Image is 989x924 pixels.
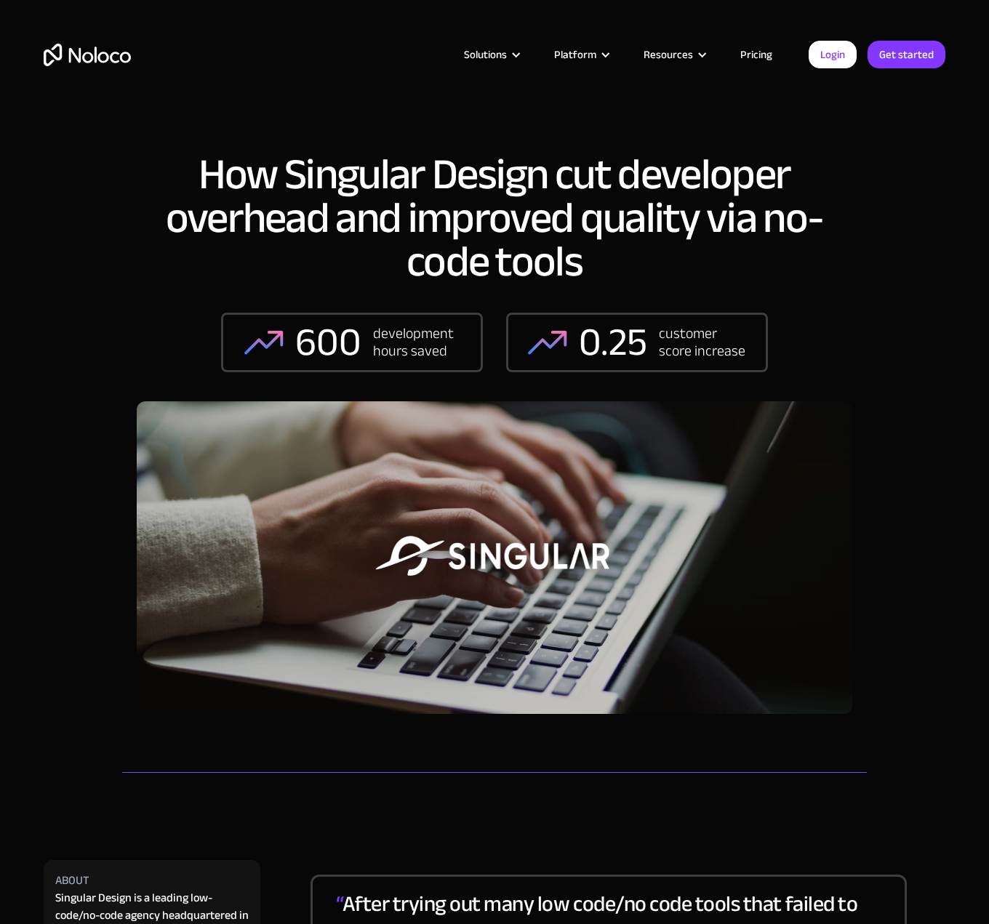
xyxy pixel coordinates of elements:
[336,883,343,924] span: “
[446,45,536,64] div: Solutions
[464,45,507,64] div: Solutions
[868,41,945,68] a: Get started
[137,153,852,284] h1: How Singular Design cut developer overhead and improved quality via no-code tools
[536,45,625,64] div: Platform
[625,45,722,64] div: Resources
[809,41,857,68] a: Login
[295,321,361,364] div: 600
[44,44,131,66] a: home
[644,45,693,64] div: Resources
[659,325,746,360] div: customer score increase
[554,45,596,64] div: Platform
[722,45,790,64] a: Pricing
[373,325,460,360] div: development hours saved
[579,321,647,364] div: 0.25
[55,872,89,889] div: About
